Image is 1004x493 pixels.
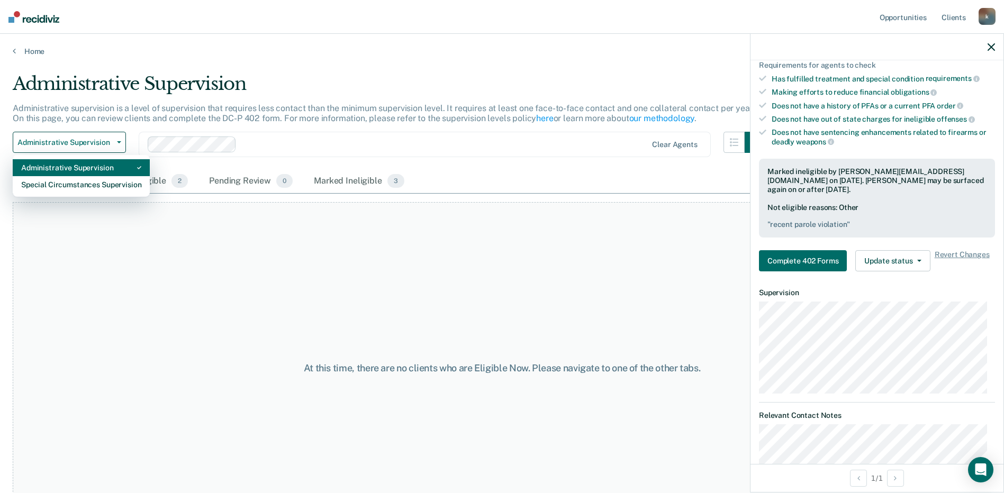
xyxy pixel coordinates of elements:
button: Update status [855,250,930,271]
div: Marked ineligible by [PERSON_NAME][EMAIL_ADDRESS][DOMAIN_NAME] on [DATE]. [PERSON_NAME] may be su... [767,167,987,194]
button: Complete 402 Forms [759,250,847,271]
div: k [979,8,996,25]
a: our methodology [629,113,695,123]
pre: " recent parole violation " [767,220,987,229]
p: Administrative supervision is a level of supervision that requires less contact than the minimum ... [13,103,754,123]
img: Recidiviz [8,11,59,23]
a: here [536,113,553,123]
div: Marked Ineligible [312,170,406,193]
div: Making efforts to reduce financial [772,87,995,97]
div: Has fulfilled treatment and special condition [772,74,995,84]
dt: Relevant Contact Notes [759,411,995,420]
div: 1 / 1 [750,464,1003,492]
span: 3 [387,174,404,188]
span: Administrative Supervision [17,138,113,147]
div: Not eligible reasons: Other [767,203,987,230]
div: Does not have out of state charges for ineligible [772,114,995,124]
dt: Supervision [759,288,995,297]
div: Requirements for agents to check [759,61,995,70]
span: weapons [796,138,834,146]
span: 2 [171,174,188,188]
div: Administrative Supervision [21,159,141,176]
span: obligations [891,88,937,96]
span: 0 [276,174,293,188]
button: Previous Opportunity [850,470,867,487]
button: Next Opportunity [887,470,904,487]
a: Navigate to form link [759,250,851,271]
div: Clear agents [652,140,697,149]
span: offenses [937,115,975,123]
div: At this time, there are no clients who are Eligible Now. Please navigate to one of the other tabs. [258,362,747,374]
div: Open Intercom Messenger [968,457,993,482]
div: Does not have sentencing enhancements related to firearms or deadly [772,128,995,146]
div: Does not have a history of PFAs or a current PFA order [772,101,995,111]
a: Home [13,47,991,56]
div: Pending Review [207,170,295,193]
span: Revert Changes [935,250,990,271]
div: Special Circumstances Supervision [21,176,141,193]
div: Administrative Supervision [13,73,766,103]
span: requirements [926,74,980,83]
